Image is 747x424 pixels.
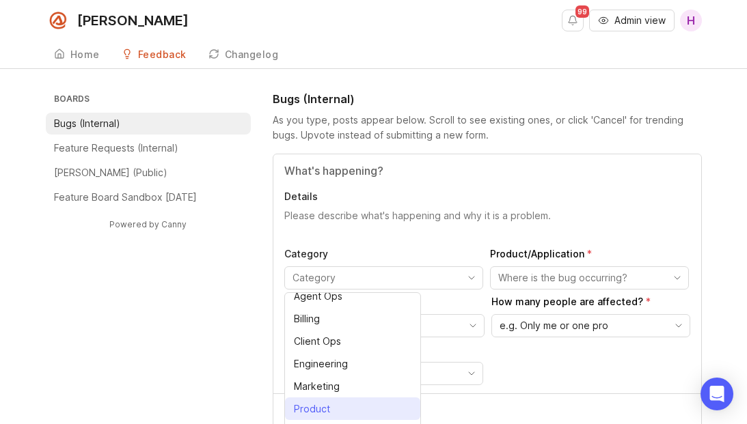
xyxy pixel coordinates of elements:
div: Client Ops [294,334,341,349]
div: Open Intercom Messenger [701,378,733,410]
a: Feedback [113,41,195,69]
span: 99 [575,5,589,18]
input: Category [293,270,459,285]
p: [PERSON_NAME] (Public) [54,166,167,180]
a: Powered by Canny [107,216,189,232]
button: H [680,10,702,31]
input: Where is the bug occurring? [498,270,665,285]
div: Changelog [225,50,279,59]
img: Smith.ai logo [46,8,70,33]
a: Feature Requests (Internal) [46,137,251,159]
a: Feature Board Sandbox [DATE] [46,186,251,208]
p: Details [284,190,690,203]
button: Notifications [562,10,584,31]
p: How many people are affected? [491,295,690,309]
p: Feature Board Sandbox [DATE] [54,190,197,204]
div: Agent Ops [294,289,342,304]
svg: toggle icon [668,320,690,331]
span: H [687,12,695,29]
div: toggle menu [284,266,483,289]
a: Bugs (Internal) [46,113,251,135]
h1: Bugs (Internal) [273,91,355,107]
input: Title [284,162,690,179]
button: Admin view [589,10,675,31]
svg: toggle icon [462,320,484,331]
a: Home [46,41,108,69]
svg: toggle icon [666,272,688,283]
p: Bugs (Internal) [54,117,120,130]
p: Product/Application [490,247,689,261]
div: Home [70,50,100,59]
span: Admin view [614,14,666,27]
p: Feature Requests (Internal) [54,141,178,155]
div: Feedback [138,50,187,59]
div: Marketing [294,379,340,394]
div: toggle menu [491,314,690,337]
span: e.g. Only me or one pro [500,318,608,333]
div: toggle menu [490,266,689,289]
a: Changelog [200,41,287,69]
div: [PERSON_NAME] [77,14,189,27]
div: As you type, posts appear below. Scroll to see existing ones, or click 'Cancel' for trending bugs... [273,113,702,143]
textarea: Details [284,209,690,236]
p: Category [284,247,483,261]
h3: Boards [51,91,251,110]
a: [PERSON_NAME] (Public) [46,162,251,184]
div: Billing [294,311,320,326]
svg: toggle icon [461,272,483,283]
div: Product [294,401,330,416]
svg: toggle icon [461,368,483,379]
div: Engineering [294,356,348,371]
